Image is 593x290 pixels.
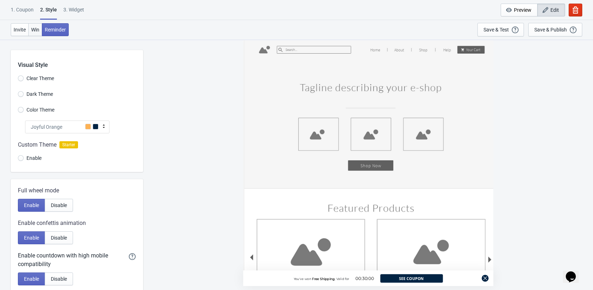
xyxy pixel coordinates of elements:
span: Disable [51,235,67,241]
span: Enable [24,202,39,208]
div: 1. Coupon [11,6,34,19]
span: Clear Theme [26,75,54,82]
span: Win [31,27,39,33]
div: Visual Style [18,50,143,69]
span: Enable confettis animation [18,219,86,227]
span: Disable [51,276,67,282]
div: Enable countdown with high mobile compatibility [18,251,129,269]
span: Disable [51,202,67,208]
button: Enable [18,231,45,244]
button: Save & Publish [528,23,582,36]
div: 00:30:00 [349,275,380,281]
button: Disable [45,272,73,285]
span: You've won [293,276,311,280]
span: Enable [24,235,39,241]
span: Edit [550,7,559,13]
button: Save & Test [477,23,524,36]
button: Invite [11,23,29,36]
span: Reminder [45,27,66,33]
span: Enable [24,276,39,282]
span: Full wheel mode [18,186,59,195]
span: Invite [14,27,26,33]
button: Disable [45,231,73,244]
span: Joyful Orange [31,123,62,131]
button: Disable [45,199,73,212]
button: Edit [537,4,565,16]
span: Preview [514,7,531,13]
button: Enable [18,199,45,212]
div: 3. Widget [63,6,84,19]
span: Free Shipping [312,276,335,280]
div: Save & Publish [534,27,567,33]
span: Dark Theme [26,90,53,98]
span: , Valid for [335,276,349,280]
button: Win [28,23,42,36]
div: 2 . Style [40,6,57,20]
div: Save & Test [483,27,509,33]
span: Color Theme [26,106,54,113]
button: See Coupon [380,274,443,282]
iframe: chat widget [563,261,586,283]
button: Reminder [42,23,69,36]
button: Preview [501,4,538,16]
button: Enable [18,272,45,285]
